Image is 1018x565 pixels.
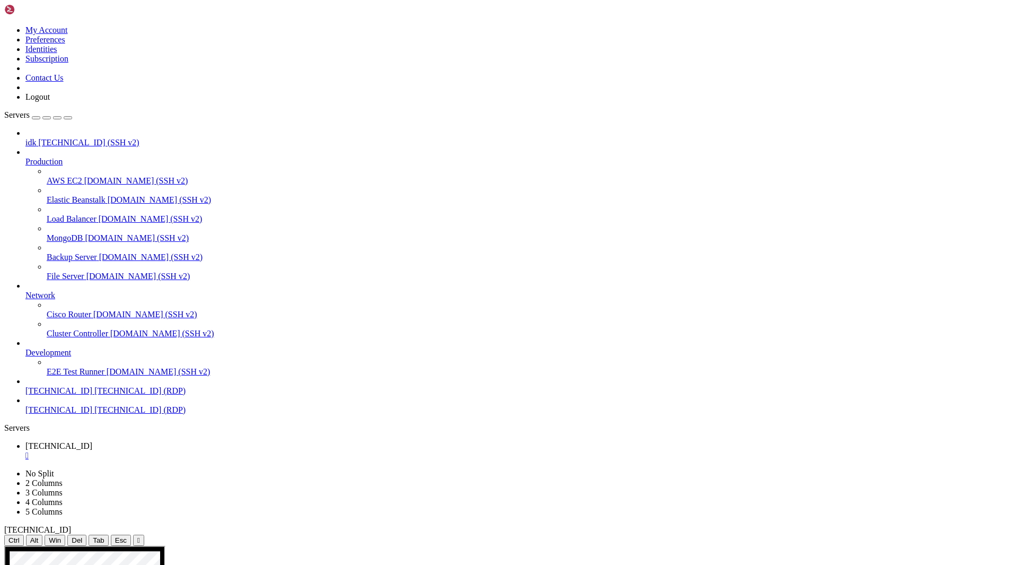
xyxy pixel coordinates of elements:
a: 34.58.56.242 [25,441,1014,460]
a: 5 Columns [25,507,63,516]
span: Tab [93,536,104,544]
a: Cisco Router [DOMAIN_NAME] (SSH v2) [47,310,1014,319]
span: [DOMAIN_NAME] (SSH v2) [107,367,210,376]
span: Del [72,536,82,544]
span: idk [25,138,36,147]
span: [DOMAIN_NAME] (SSH v2) [108,195,212,204]
span: Cluster Controller [47,329,108,338]
span: [DOMAIN_NAME] (SSH v2) [99,214,203,223]
span: [DOMAIN_NAME] (SSH v2) [99,253,203,262]
a: [TECHNICAL_ID] [TECHNICAL_ID] (RDP) [25,386,1014,396]
button: Tab [89,535,109,546]
span: [DOMAIN_NAME] (SSH v2) [93,310,197,319]
button: Del [67,535,86,546]
a: My Account [25,25,68,34]
span: Backup Server [47,253,97,262]
a: [TECHNICAL_ID] [TECHNICAL_ID] (RDP) [25,405,1014,415]
span: [DOMAIN_NAME] (SSH v2) [85,233,189,242]
button: Win [45,535,65,546]
a: Elastic Beanstalk [DOMAIN_NAME] (SSH v2) [47,195,1014,205]
a: 4 Columns [25,498,63,507]
span: AWS EC2 [47,176,82,185]
span: Ctrl [8,536,20,544]
div:  [137,536,140,544]
img: Shellngn [4,4,65,15]
a: Development [25,348,1014,358]
span: [DOMAIN_NAME] (SSH v2) [86,272,190,281]
li: Network [25,281,1014,338]
a: No Split [25,469,54,478]
li: Backup Server [DOMAIN_NAME] (SSH v2) [47,243,1014,262]
button: Ctrl [4,535,24,546]
span: [TECHNICAL_ID] [25,405,92,414]
a: File Server [DOMAIN_NAME] (SSH v2) [47,272,1014,281]
span: [TECHNICAL_ID] [4,525,71,534]
a: idk [TECHNICAL_ID] (SSH v2) [25,138,1014,147]
span: [DOMAIN_NAME] (SSH v2) [84,176,188,185]
a: Load Balancer [DOMAIN_NAME] (SSH v2) [47,214,1014,224]
li: File Server [DOMAIN_NAME] (SSH v2) [47,262,1014,281]
li: [TECHNICAL_ID] [TECHNICAL_ID] (RDP) [25,377,1014,396]
a: Network [25,291,1014,300]
li: idk [TECHNICAL_ID] (SSH v2) [25,128,1014,147]
a: E2E Test Runner [DOMAIN_NAME] (SSH v2) [47,367,1014,377]
li: AWS EC2 [DOMAIN_NAME] (SSH v2) [47,167,1014,186]
li: Cisco Router [DOMAIN_NAME] (SSH v2) [47,300,1014,319]
span: Win [49,536,61,544]
li: MongoDB [DOMAIN_NAME] (SSH v2) [47,224,1014,243]
button: Esc [111,535,131,546]
a: Identities [25,45,57,54]
span: [TECHNICAL_ID] [25,441,92,450]
span: [TECHNICAL_ID] (RDP) [94,405,186,414]
span: [TECHNICAL_ID] (SSH v2) [38,138,139,147]
span: Network [25,291,55,300]
span: Load Balancer [47,214,96,223]
span: E2E Test Runner [47,367,104,376]
a: 2 Columns [25,479,63,488]
button:  [133,535,144,546]
a: Preferences [25,35,65,44]
span: [TECHNICAL_ID] [25,386,92,395]
a: MongoDB [DOMAIN_NAME] (SSH v2) [47,233,1014,243]
li: Development [25,338,1014,377]
span: [DOMAIN_NAME] (SSH v2) [110,329,214,338]
div: Servers [4,423,1014,433]
a: Production [25,157,1014,167]
a: Servers [4,110,72,119]
li: Elastic Beanstalk [DOMAIN_NAME] (SSH v2) [47,186,1014,205]
li: Production [25,147,1014,281]
span: Production [25,157,63,166]
a: Cluster Controller [DOMAIN_NAME] (SSH v2) [47,329,1014,338]
a: Backup Server [DOMAIN_NAME] (SSH v2) [47,253,1014,262]
button: Alt [26,535,43,546]
li: [TECHNICAL_ID] [TECHNICAL_ID] (RDP) [25,396,1014,415]
span: Servers [4,110,30,119]
span: Elastic Beanstalk [47,195,106,204]
span: Alt [30,536,39,544]
li: Load Balancer [DOMAIN_NAME] (SSH v2) [47,205,1014,224]
a: Logout [25,92,50,101]
span: File Server [47,272,84,281]
a: Contact Us [25,73,64,82]
span: Development [25,348,71,357]
span: MongoDB [47,233,83,242]
a: Subscription [25,54,68,63]
a: 3 Columns [25,488,63,497]
a:  [25,451,1014,460]
li: E2E Test Runner [DOMAIN_NAME] (SSH v2) [47,358,1014,377]
span: Cisco Router [47,310,91,319]
li: Cluster Controller [DOMAIN_NAME] (SSH v2) [47,319,1014,338]
a: AWS EC2 [DOMAIN_NAME] (SSH v2) [47,176,1014,186]
span: Esc [115,536,127,544]
span: [TECHNICAL_ID] (RDP) [94,386,186,395]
